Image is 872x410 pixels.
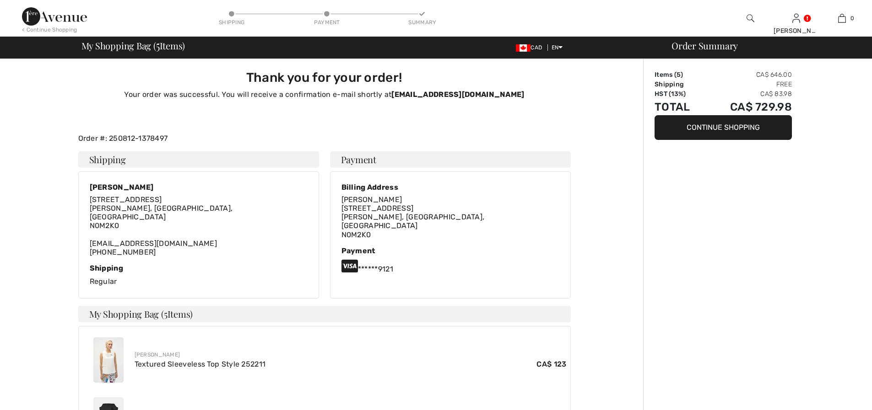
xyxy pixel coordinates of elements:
span: EN [552,44,563,51]
span: 5 [164,308,168,320]
button: Continue Shopping [655,115,792,140]
a: Sign In [792,14,800,22]
h4: Payment [330,151,571,168]
span: 0 [850,14,854,22]
img: My Info [792,13,800,24]
td: CA$ 83.98 [704,89,792,99]
div: Summary [408,18,436,27]
span: CA$ 123 [536,359,566,370]
div: Shipping [218,18,245,27]
div: Payment [313,18,341,27]
span: 5 [677,71,681,79]
strong: [EMAIL_ADDRESS][DOMAIN_NAME] [391,90,524,99]
td: CA$ 646.00 [704,70,792,80]
a: Textured Sleeveless Top Style 252211 [135,360,266,368]
div: [EMAIL_ADDRESS][DOMAIN_NAME] [PHONE_NUMBER] [90,195,308,256]
div: Payment [341,246,559,255]
div: Shipping [90,264,308,272]
td: Total [655,99,704,115]
img: Canadian Dollar [516,44,531,52]
div: [PERSON_NAME] [774,26,818,36]
h3: Thank you for your order! [84,70,565,85]
a: 0 [819,13,864,24]
div: Order Summary [661,41,867,50]
span: [PERSON_NAME] [341,195,402,204]
td: Items ( ) [655,70,704,80]
div: Regular [90,264,308,287]
span: [STREET_ADDRESS] [PERSON_NAME], [GEOGRAPHIC_DATA], [GEOGRAPHIC_DATA] N0M2K0 [90,195,233,230]
span: [STREET_ADDRESS] [PERSON_NAME], [GEOGRAPHIC_DATA], [GEOGRAPHIC_DATA] N0M2K0 [341,204,485,239]
img: 1ère Avenue [22,7,87,26]
div: Order #: 250812-1378497 [73,133,576,144]
div: [PERSON_NAME] [90,183,308,192]
td: Free [704,80,792,89]
img: Textured Sleeveless Top Style 252211 [93,337,124,383]
img: My Bag [838,13,846,24]
div: Billing Address [341,183,559,192]
span: 5 [156,39,160,51]
iframe: Opens a widget where you can chat to one of our agents [814,383,863,405]
h4: My Shopping Bag ( Items) [78,306,571,322]
span: CAD [516,44,546,51]
td: CA$ 729.98 [704,99,792,115]
h4: Shipping [78,151,319,168]
td: Shipping [655,80,704,89]
p: Your order was successful. You will receive a confirmation e-mail shortly at [84,89,565,100]
span: My Shopping Bag ( Items) [81,41,185,50]
div: < Continue Shopping [22,26,77,34]
td: HST (13%) [655,89,704,99]
img: search the website [747,13,754,24]
div: [PERSON_NAME] [135,351,567,359]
